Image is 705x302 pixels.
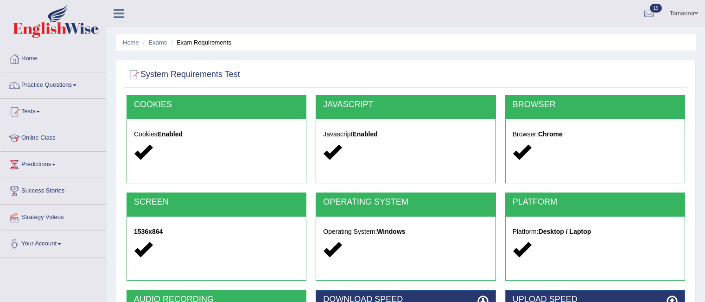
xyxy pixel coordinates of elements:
[158,130,183,138] strong: Enabled
[538,130,563,138] strong: Chrome
[134,228,163,235] strong: 1536x864
[0,178,106,201] a: Success Stories
[127,68,240,82] h2: System Requirements Test
[169,38,231,47] li: Exam Requirements
[323,198,488,207] h2: OPERATING SYSTEM
[0,125,106,148] a: Online Class
[0,46,106,69] a: Home
[0,99,106,122] a: Tests
[323,228,488,235] h5: Operating System:
[323,131,488,138] h5: Javascript
[513,228,678,235] h5: Platform:
[123,39,139,46] a: Home
[134,100,299,109] h2: COOKIES
[323,100,488,109] h2: JAVASCRIPT
[352,130,377,138] strong: Enabled
[377,228,405,235] strong: Windows
[513,100,678,109] h2: BROWSER
[149,39,167,46] a: Exams
[134,198,299,207] h2: SCREEN
[0,72,106,96] a: Practice Questions
[539,228,591,235] strong: Desktop / Laptop
[0,152,106,175] a: Predictions
[513,198,678,207] h2: PLATFORM
[0,231,106,254] a: Your Account
[0,205,106,228] a: Strategy Videos
[134,131,299,138] h5: Cookies
[650,4,661,13] span: 19
[513,131,678,138] h5: Browser:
